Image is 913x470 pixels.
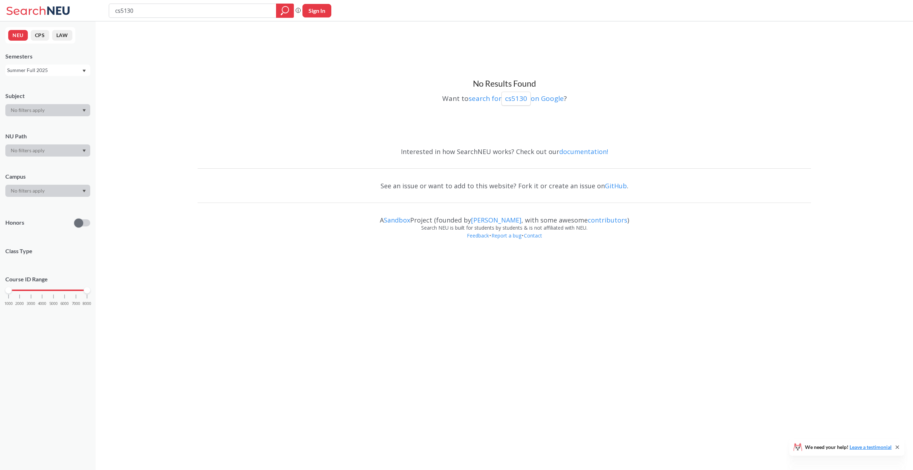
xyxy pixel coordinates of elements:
div: Search NEU is built for students by students & is not affiliated with NEU. [198,224,811,232]
a: search forcs5130on Google [469,94,564,103]
div: A Project (founded by , with some awesome ) [198,210,811,224]
span: 4000 [38,302,46,306]
h3: No Results Found [198,78,811,89]
span: 5000 [49,302,58,306]
div: Dropdown arrow [5,185,90,197]
span: Class Type [5,247,90,255]
div: Semesters [5,52,90,60]
span: 6000 [60,302,69,306]
a: Feedback [466,232,489,239]
div: Dropdown arrow [5,104,90,116]
div: Want to ? [198,89,811,106]
a: [PERSON_NAME] [471,216,521,224]
a: Report a bug [491,232,522,239]
a: GitHub [605,182,627,190]
button: CPS [31,30,49,41]
button: NEU [8,30,28,41]
div: • • [198,232,811,250]
button: LAW [52,30,72,41]
svg: Dropdown arrow [82,70,86,72]
svg: Dropdown arrow [82,149,86,152]
a: documentation! [559,147,608,156]
div: Interested in how SearchNEU works? Check out our [198,141,811,162]
div: Summer Full 2025 [7,66,82,74]
a: Contact [524,232,542,239]
span: 3000 [27,302,35,306]
p: Honors [5,219,24,227]
span: 2000 [15,302,24,306]
p: cs5130 [505,94,527,103]
div: See an issue or want to add to this website? Fork it or create an issue on . [198,175,811,196]
a: Leave a testimonial [850,444,892,450]
svg: Dropdown arrow [82,109,86,112]
div: Summer Full 2025Dropdown arrow [5,65,90,76]
input: Class, professor, course number, "phrase" [114,5,271,17]
svg: magnifying glass [281,6,289,16]
span: 1000 [4,302,13,306]
div: Dropdown arrow [5,144,90,157]
span: 8000 [83,302,91,306]
div: magnifying glass [276,4,294,18]
a: Sandbox [384,216,410,224]
span: 7000 [72,302,80,306]
svg: Dropdown arrow [82,190,86,193]
a: contributors [588,216,627,224]
span: We need your help! [805,445,892,450]
div: Campus [5,173,90,180]
div: NU Path [5,132,90,140]
button: Sign In [302,4,331,17]
div: Subject [5,92,90,100]
p: Course ID Range [5,275,90,283]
